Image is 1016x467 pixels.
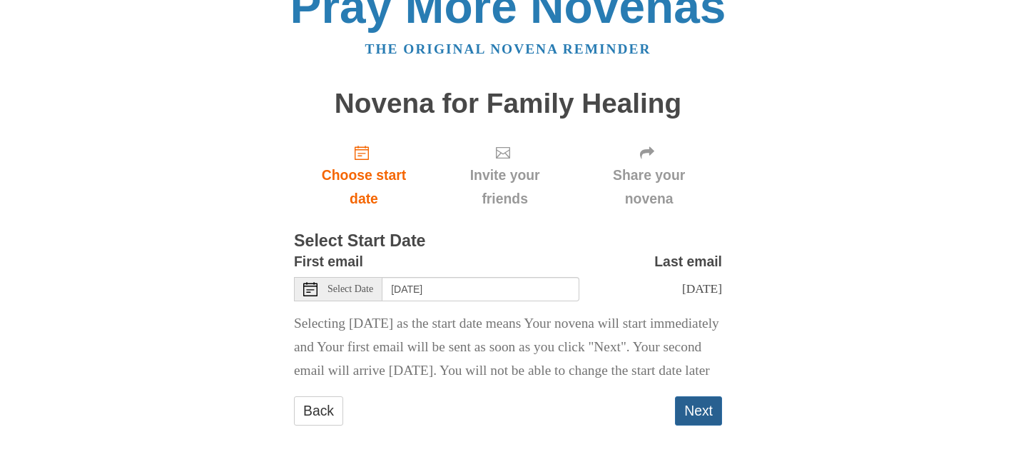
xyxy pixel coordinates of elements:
[294,396,343,426] a: Back
[294,250,363,273] label: First email
[448,164,562,211] span: Invite your friends
[675,396,722,426] button: Next
[294,312,722,383] p: Selecting [DATE] as the start date means Your novena will start immediately and Your first email ...
[682,281,722,296] span: [DATE]
[590,164,708,211] span: Share your novena
[294,232,722,251] h3: Select Start Date
[434,133,576,218] div: Click "Next" to confirm your start date first.
[382,277,579,301] input: Use the arrow keys to pick a date
[308,164,420,211] span: Choose start date
[365,41,651,56] a: The original novena reminder
[294,89,722,119] h1: Novena for Family Healing
[576,133,722,218] div: Click "Next" to confirm your start date first.
[654,250,722,273] label: Last email
[294,133,434,218] a: Choose start date
[327,284,373,294] span: Select Date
